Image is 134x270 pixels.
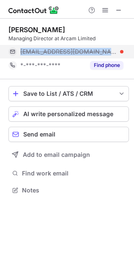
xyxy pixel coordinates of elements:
span: AI write personalized message [23,111,113,117]
button: AI write personalized message [8,106,129,122]
button: Notes [8,184,129,196]
img: ContactOut v5.3.10 [8,5,59,15]
span: Find work email [22,170,126,177]
span: Send email [23,131,55,138]
div: [PERSON_NAME] [8,25,65,34]
button: Reveal Button [90,61,123,70]
button: Send email [8,127,129,142]
div: Managing Director at Arcam Limited [8,35,129,42]
button: save-profile-one-click [8,86,129,101]
span: Add to email campaign [23,151,90,158]
div: Save to List / ATS / CRM [23,90,114,97]
span: Notes [22,186,126,194]
button: Find work email [8,167,129,179]
span: [EMAIL_ADDRESS][DOMAIN_NAME] [20,48,117,56]
button: Add to email campaign [8,147,129,162]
